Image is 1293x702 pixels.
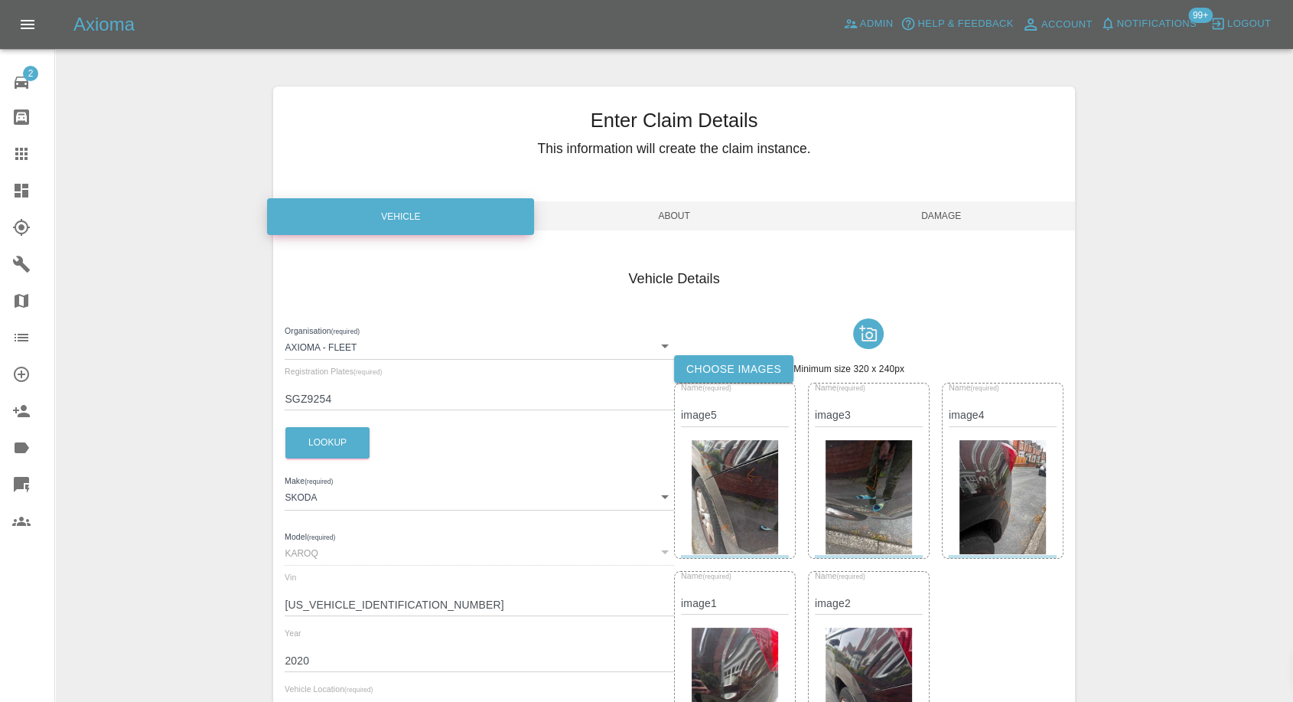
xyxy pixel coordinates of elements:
[702,385,731,392] small: (required)
[836,385,865,392] small: (required)
[836,573,865,580] small: (required)
[1207,12,1275,36] button: Logout
[307,534,335,540] small: (required)
[793,364,904,374] span: Minimum size 320 x 240px
[1018,12,1096,37] a: Account
[285,531,335,543] label: Model
[1188,8,1213,23] span: 99+
[353,369,382,376] small: (required)
[702,573,731,580] small: (required)
[815,571,865,580] span: Name
[674,355,793,384] label: Choose images
[970,385,998,392] small: (required)
[1227,15,1271,33] span: Logout
[285,269,1063,289] h4: Vehicle Details
[285,482,674,510] div: SKODA
[681,384,731,393] span: Name
[285,332,674,360] div: Axioma - Fleet
[285,367,382,376] span: Registration Plates
[23,66,38,81] span: 2
[331,328,360,335] small: (required)
[808,201,1075,230] span: Damage
[681,571,731,580] span: Name
[815,384,865,393] span: Name
[285,684,373,694] span: Vehicle Location
[285,538,674,566] div: KAROQ
[9,6,46,43] button: Open drawer
[285,629,301,638] span: Year
[917,15,1013,33] span: Help & Feedback
[273,139,1074,158] h5: This information will create the claim instance.
[839,12,897,36] a: Admin
[285,325,360,337] label: Organisation
[267,198,534,235] div: Vehicle
[285,475,333,488] label: Make
[285,573,296,582] span: Vin
[1096,12,1200,36] button: Notifications
[305,478,333,485] small: (required)
[285,427,370,459] button: Lookup
[273,106,1074,135] h3: Enter Claim Details
[1041,16,1093,34] span: Account
[949,384,999,393] span: Name
[344,687,373,694] small: (required)
[897,12,1017,36] button: Help & Feedback
[860,15,894,33] span: Admin
[73,12,135,37] h5: Axioma
[1117,15,1197,33] span: Notifications
[540,201,807,230] span: About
